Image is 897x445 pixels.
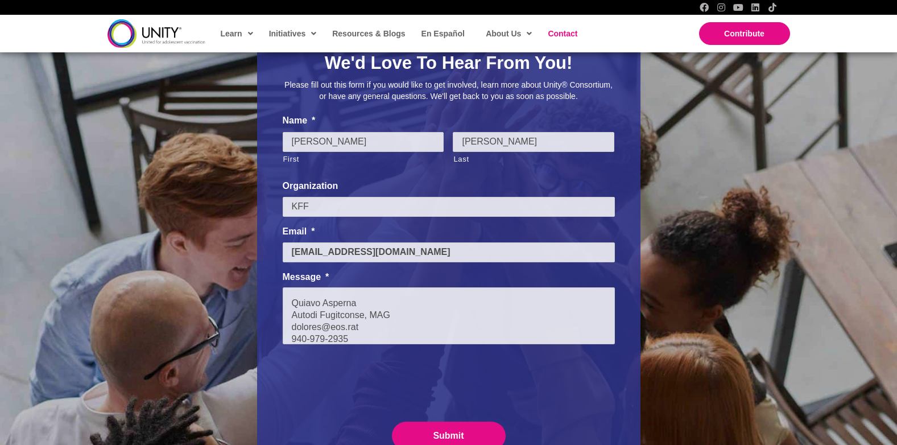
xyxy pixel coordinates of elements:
a: Contribute [699,22,790,45]
span: Initiatives [269,25,317,42]
p: Please fill out this form if you would like to get involved, learn more about Unity® Consortium, ... [283,80,615,102]
a: En Español [416,20,469,47]
a: YouTube [734,3,743,12]
a: Facebook [700,3,709,12]
iframe: reCAPTCHA [283,359,456,403]
span: En Español [421,29,465,38]
span: We'd Love To Hear From You! [325,53,573,73]
a: Contact [542,20,582,47]
a: Resources & Blogs [326,20,410,47]
label: Email [283,226,615,238]
label: Last [453,153,614,166]
a: LinkedIn [751,3,760,12]
a: Instagram [717,3,726,12]
label: Organization [283,180,615,192]
label: First [283,153,444,166]
a: About Us [480,20,536,47]
span: Contribute [724,29,764,38]
label: Name [283,115,615,127]
a: TikTok [768,3,777,12]
span: Contact [548,29,577,38]
label: Message [283,271,615,283]
span: Learn [221,25,253,42]
img: unity-logo-dark [108,19,205,47]
span: About Us [486,25,532,42]
span: Resources & Blogs [332,29,405,38]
